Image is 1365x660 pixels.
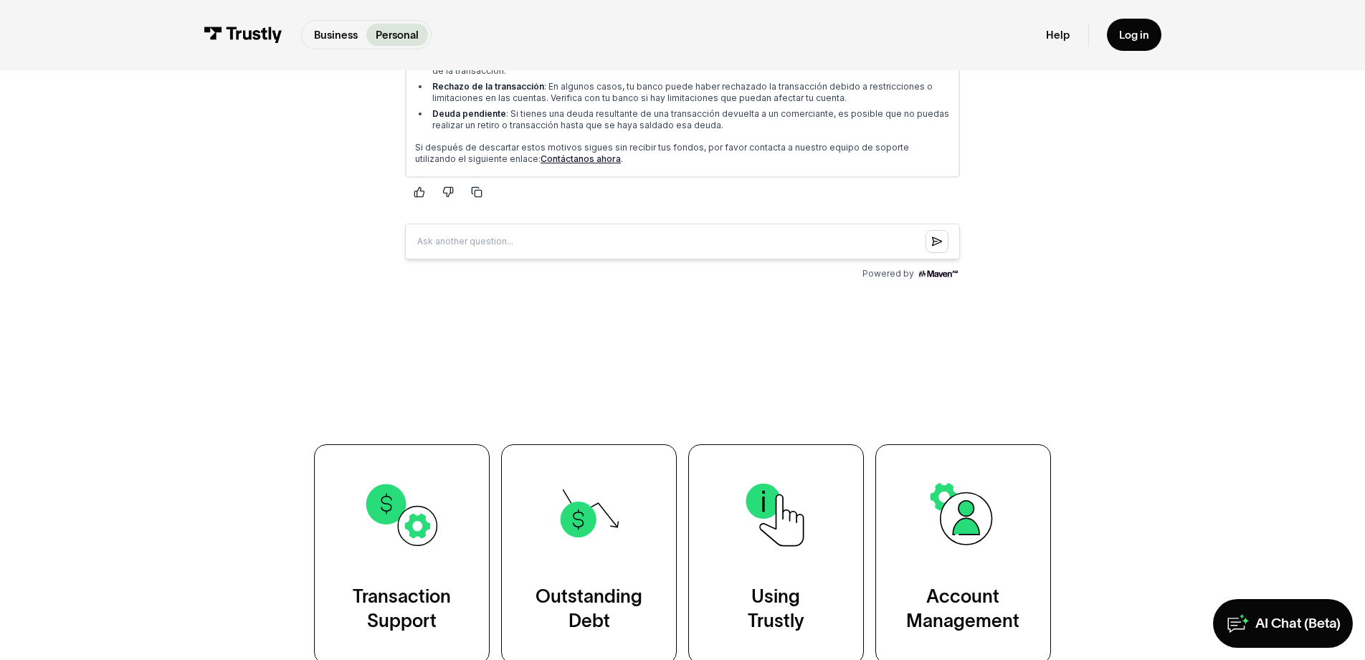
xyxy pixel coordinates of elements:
a: Help [1046,28,1070,42]
button: Submit question [532,349,555,372]
span: Powered by [469,387,520,398]
strong: Tiempos de procesamiento del banco [39,118,203,129]
li: : Pueden tardar de 2 a 3 días hábiles. [36,74,557,85]
div: Transaction Support [353,585,451,633]
input: Question box [11,343,566,378]
a: Personal [366,24,427,46]
img: Maven AGI Logo [523,387,566,398]
div: Using Trustly [748,585,804,633]
li: : Son prácticamente instantáneas. [36,58,557,70]
strong: Fines de semana o días festivos [39,145,176,156]
li: : Si tienes una deuda resultante de una transacción devuelta a un comerciante, es posible que no ... [36,227,557,250]
strong: Deuda pendiente [39,227,113,238]
p: Si después de descartar estos motivos sigues sin recibir tus fondos, por favor contacta a nuestro... [22,261,556,284]
li: : Aunque generalmente se realiza fuera de horario, puede haber ocasiones en que interfiera con el... [36,161,557,196]
a: Business [305,24,366,46]
p: Si notas un retraso inesperado en tu retiro o pago, las razones más comunes son: [22,96,556,107]
li: : En algunos casos, tu banco puede haber rechazado la transacción debido a restricciones o limita... [36,200,557,223]
strong: Mantenimiento del banco [39,161,146,172]
div: Log in [1119,28,1149,42]
strong: Transacciones ACH o EFT (en [GEOGRAPHIC_DATA]) [39,74,265,85]
p: Business [314,27,358,43]
p: Personal [376,27,419,43]
strong: Transacciones RTP [39,58,122,69]
img: Trustly Logo [204,27,282,43]
div: Account Management [906,585,1019,633]
li: : Los tiempos de procesamiento pueden variar entre bancos y zonas horarias. Generalmente, una tra... [36,118,557,141]
div: AI Chat (Beta) [1255,615,1341,633]
div: Outstanding Debt [536,585,642,633]
a: AI Chat (Beta) [1213,599,1353,648]
a: Log in [1107,19,1161,51]
a: Contáctanos ahora [147,272,227,283]
strong: Rechazo de la transacción [39,200,151,211]
p: El tiempo de procesamiento varía según la configuración del comerciante, el banco o ambos. Esta c... [22,24,556,47]
li: : Estos afectan los tiempos de procesamiento. [36,145,557,157]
